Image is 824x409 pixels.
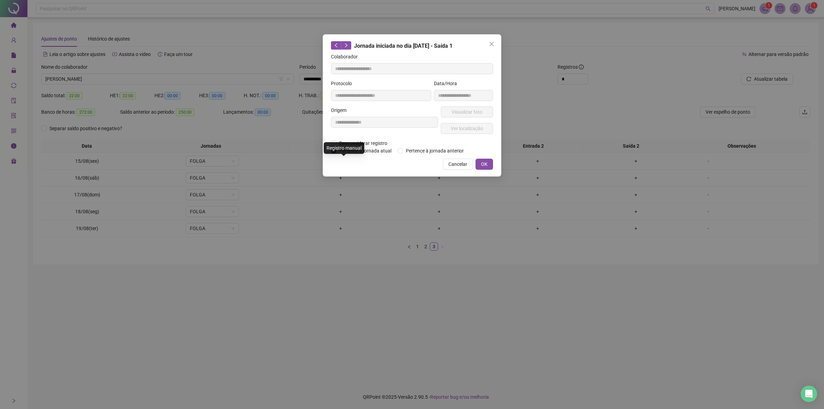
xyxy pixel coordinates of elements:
[476,159,493,170] button: OK
[331,41,341,49] button: left
[331,106,351,114] label: Origem
[344,43,348,48] span: right
[341,41,351,49] button: right
[331,41,493,50] div: Jornada iniciada no dia [DATE] - Saída 1
[489,41,494,47] span: close
[336,139,390,147] span: Desconsiderar registro
[441,123,493,134] button: Ver localização
[434,80,461,87] label: Data/Hora
[334,43,339,48] span: left
[448,160,467,168] span: Cancelar
[443,159,473,170] button: Cancelar
[336,147,394,155] span: Pertence à jornada atual
[331,53,362,60] label: Colaborador
[331,80,356,87] label: Protocolo
[403,147,467,155] span: Pertence à jornada anterior
[801,386,817,402] div: Open Intercom Messenger
[441,106,493,117] button: Visualizar foto
[486,38,497,49] button: Close
[481,160,488,168] span: OK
